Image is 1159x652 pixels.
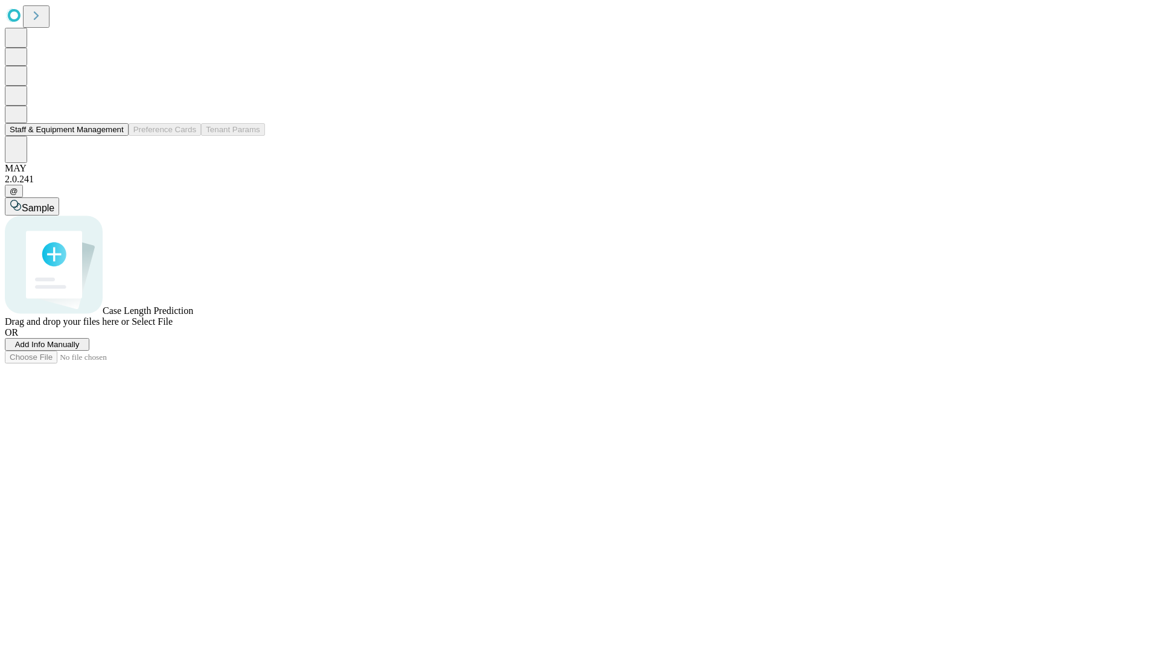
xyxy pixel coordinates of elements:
span: Select File [132,316,173,327]
div: 2.0.241 [5,174,1154,185]
span: Case Length Prediction [103,305,193,316]
span: OR [5,327,18,337]
button: Add Info Manually [5,338,89,351]
button: Preference Cards [129,123,201,136]
button: @ [5,185,23,197]
button: Tenant Params [201,123,265,136]
span: Add Info Manually [15,340,80,349]
button: Staff & Equipment Management [5,123,129,136]
span: Sample [22,203,54,213]
div: MAY [5,163,1154,174]
span: @ [10,187,18,196]
span: Drag and drop your files here or [5,316,129,327]
button: Sample [5,197,59,216]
